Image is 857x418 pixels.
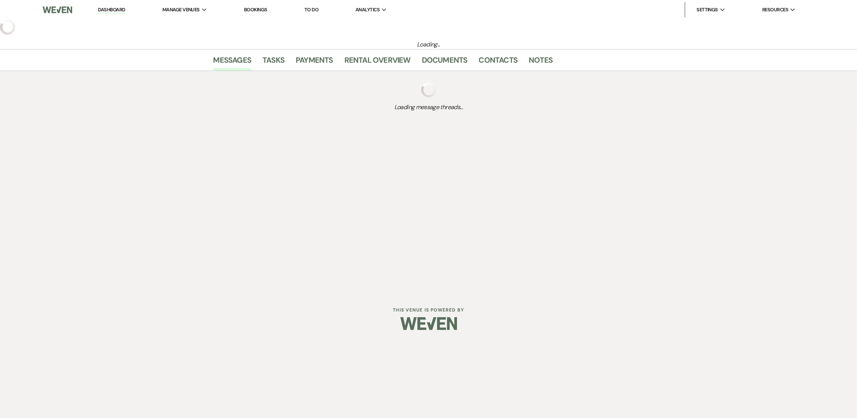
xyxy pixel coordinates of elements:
span: Manage Venues [162,6,200,14]
img: Weven Logo [400,310,457,337]
a: To Do [304,6,318,13]
img: loading spinner [421,82,436,97]
span: Loading message threads... [213,103,644,112]
img: Weven Logo [43,2,72,18]
span: Settings [696,6,718,14]
span: Analytics [355,6,380,14]
a: Rental Overview [344,54,411,71]
a: Contacts [479,54,518,71]
a: Documents [422,54,468,71]
span: Resources [762,6,788,14]
a: Dashboard [98,6,125,14]
a: Notes [529,54,553,71]
a: Tasks [263,54,284,71]
a: Payments [296,54,333,71]
a: Messages [213,54,252,71]
a: Bookings [244,6,267,13]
